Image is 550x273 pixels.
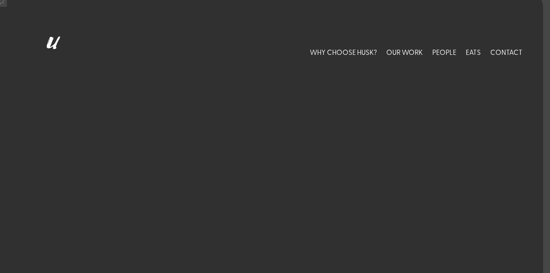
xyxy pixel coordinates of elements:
[386,33,423,71] a: OUR WORK
[27,33,75,71] img: Husk logo
[466,33,481,71] a: EATS
[490,33,522,71] a: CONTACT
[310,33,377,71] a: WHY CHOOSE HUSK?
[432,33,456,71] a: PEOPLE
